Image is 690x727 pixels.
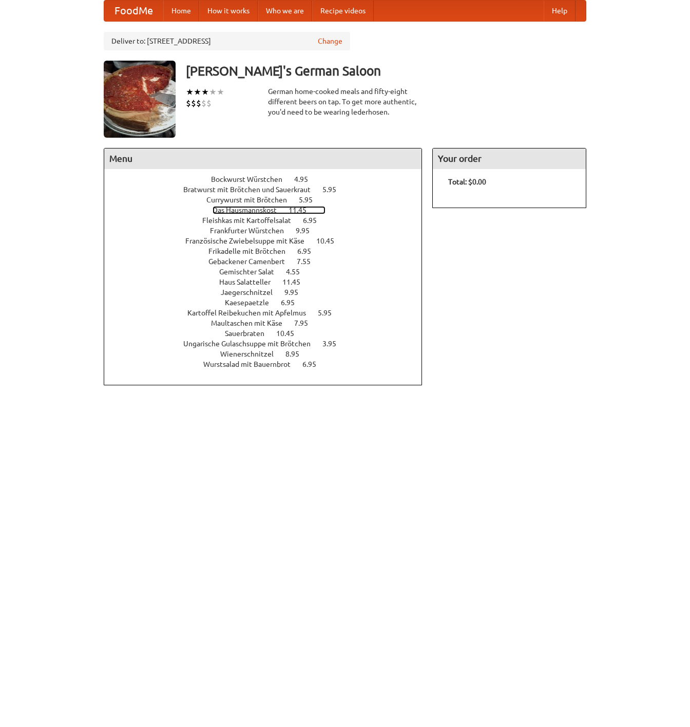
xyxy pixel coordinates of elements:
a: Gebackener Camenbert 7.55 [208,257,330,266]
span: Wienerschnitzel [220,350,284,358]
b: Total: $0.00 [448,178,486,186]
span: 5.95 [318,309,342,317]
a: Change [318,36,342,46]
span: Frikadelle mit Brötchen [208,247,296,255]
h4: Menu [104,148,421,169]
a: How it works [199,1,258,21]
li: $ [196,98,201,109]
span: 10.45 [276,329,304,338]
a: Haus Salatteller 11.45 [219,278,319,286]
a: Fleishkas mit Kartoffelsalat 6.95 [202,216,336,225]
span: 6.95 [297,247,321,255]
li: ★ [209,86,217,98]
span: 5.95 [322,185,347,194]
a: Bockwurst Würstchen 4.95 [211,175,327,183]
a: Kartoffel Reibekuchen mit Apfelmus 5.95 [187,309,351,317]
li: $ [186,98,191,109]
img: angular.jpg [104,61,176,138]
span: 11.45 [282,278,311,286]
a: Who we are [258,1,312,21]
a: Bratwurst mit Brötchen und Sauerkraut 5.95 [183,185,355,194]
span: Bockwurst Würstchen [211,175,293,183]
h3: [PERSON_NAME]'s German Saloon [186,61,586,81]
span: 9.95 [296,227,320,235]
li: ★ [194,86,201,98]
span: Ungarische Gulaschsuppe mit Brötchen [183,340,321,348]
span: 4.95 [294,175,318,183]
span: 7.55 [297,257,321,266]
span: Französische Zwiebelsuppe mit Käse [185,237,315,245]
span: Frankfurter Würstchen [210,227,294,235]
a: Wurstsalad mit Bauernbrot 6.95 [203,360,335,368]
span: 8.95 [285,350,310,358]
a: Maultaschen mit Käse 7.95 [211,319,327,327]
span: 9.95 [284,288,309,296]
span: Fleishkas mit Kartoffelsalat [202,216,301,225]
h4: Your order [433,148,586,169]
a: Currywurst mit Brötchen 5.95 [206,196,332,204]
li: $ [191,98,196,109]
span: Kaesepaetzle [225,299,279,307]
span: Kartoffel Reibekuchen mit Apfelmus [187,309,316,317]
a: Home [163,1,199,21]
a: Sauerbraten 10.45 [225,329,313,338]
a: Recipe videos [312,1,374,21]
li: $ [201,98,206,109]
span: 6.95 [302,360,327,368]
li: ★ [217,86,224,98]
span: Gebackener Camenbert [208,257,295,266]
span: 10.45 [316,237,344,245]
span: Bratwurst mit Brötchen und Sauerkraut [183,185,321,194]
a: Jaegerschnitzel 9.95 [221,288,317,296]
div: Deliver to: [STREET_ADDRESS] [104,32,350,50]
a: Das Hausmannskost 11.45 [213,206,325,214]
a: FoodMe [104,1,163,21]
span: Sauerbraten [225,329,275,338]
span: 11.45 [289,206,317,214]
span: 7.95 [294,319,318,327]
li: ★ [186,86,194,98]
li: $ [206,98,212,109]
a: Kaesepaetzle 6.95 [225,299,314,307]
a: Gemischter Salat 4.55 [219,268,319,276]
a: Help [544,1,576,21]
a: Französische Zwiebelsuppe mit Käse 10.45 [185,237,353,245]
a: Frikadelle mit Brötchen 6.95 [208,247,330,255]
span: 5.95 [299,196,323,204]
a: Wienerschnitzel 8.95 [220,350,318,358]
a: Ungarische Gulaschsuppe mit Brötchen 3.95 [183,340,355,348]
span: Currywurst mit Brötchen [206,196,297,204]
span: Das Hausmannskost [213,206,287,214]
a: Frankfurter Würstchen 9.95 [210,227,329,235]
span: Haus Salatteller [219,278,281,286]
span: 6.95 [281,299,305,307]
span: 4.55 [286,268,310,276]
li: ★ [201,86,209,98]
span: Wurstsalad mit Bauernbrot [203,360,301,368]
span: Jaegerschnitzel [221,288,283,296]
span: 3.95 [322,340,347,348]
div: German home-cooked meals and fifty-eight different beers on tap. To get more authentic, you'd nee... [268,86,422,117]
span: Maultaschen mit Käse [211,319,293,327]
span: 6.95 [303,216,327,225]
span: Gemischter Salat [219,268,284,276]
